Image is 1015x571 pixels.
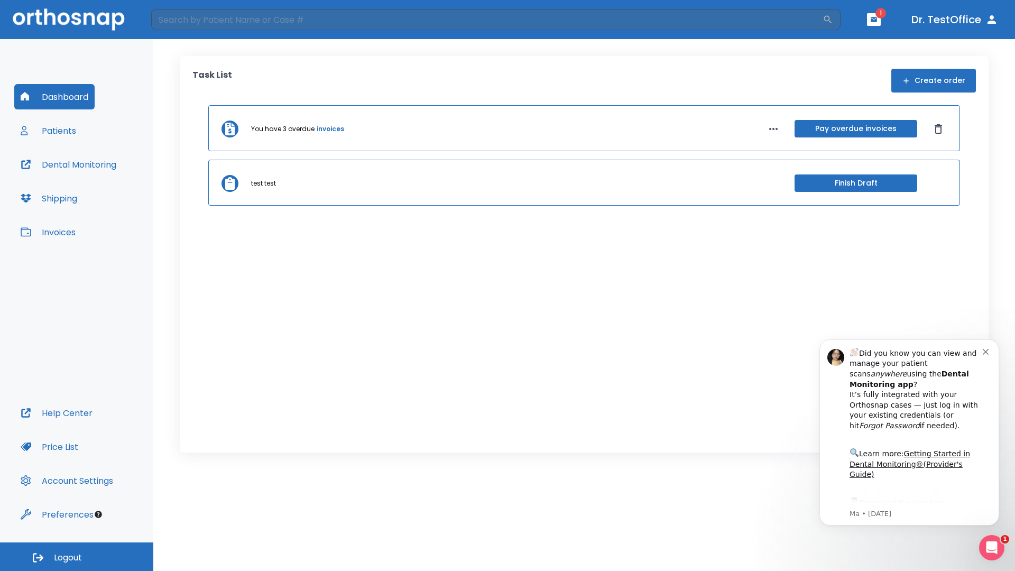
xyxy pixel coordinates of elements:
[979,535,1004,560] iframe: Intercom live chat
[13,8,125,30] img: Orthosnap
[14,186,84,211] button: Shipping
[14,152,123,177] button: Dental Monitoring
[891,69,976,93] button: Create order
[317,124,344,134] a: invoices
[151,9,823,30] input: Search by Patient Name or Case #
[14,84,95,109] button: Dashboard
[14,118,82,143] button: Patients
[907,10,1002,29] button: Dr. TestOffice
[14,502,100,527] button: Preferences
[192,69,232,93] p: Task List
[54,552,82,564] span: Logout
[94,510,103,519] div: Tooltip anchor
[14,400,99,426] button: Help Center
[1001,535,1009,544] span: 1
[795,174,917,192] button: Finish Draft
[14,434,85,459] button: Price List
[251,179,276,188] p: test test
[804,326,1015,566] iframe: Intercom notifications message
[14,468,119,493] button: Account Settings
[795,120,917,137] button: Pay overdue invoices
[14,219,82,245] button: Invoices
[251,124,315,134] p: You have 3 overdue
[930,121,947,137] button: Dismiss
[875,8,886,19] span: 1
